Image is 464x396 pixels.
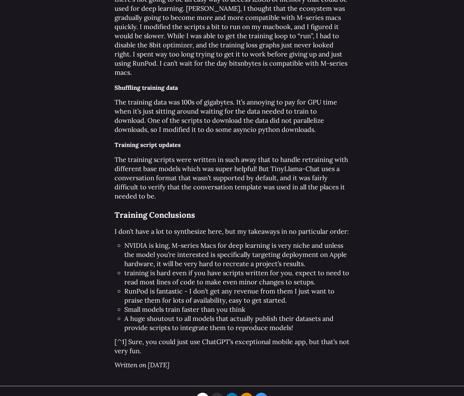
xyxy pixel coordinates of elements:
li: NVIDIA is king, M-series Macs for deep learning is very niche and unless the model you’re interes... [124,241,349,268]
li: training is hard even if you have scripts written for you. expect to need to read most lines of c... [124,268,349,287]
div: Written on [DATE] [115,360,349,370]
li: A huge shoutout to all models that actually publish their datasets and provide scripts to integra... [124,314,349,332]
li: RunPod is fantastic - I don’t get any revenue from them I just want to praise them for lots of av... [124,287,349,305]
h4: Training script updates [115,140,349,150]
li: Small models train faster than you think [124,305,349,314]
h4: Shuffling training data [115,83,349,93]
p: The training data was 100s of gigabytes. It’s annoying to pay for GPU time when it’s just sitting... [115,98,349,134]
p: The training scripts were written in such away that to handle retraining with different base mode... [115,155,349,201]
p: I don’t have a lot to synthesize here, but my takeaways in no particular order: [115,227,349,236]
p: [^1] Sure, you could just use ChatGPT’s exceptional mobile app, but that’s not very fun. [115,337,349,356]
h2: Training Conclusions [115,209,349,222]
